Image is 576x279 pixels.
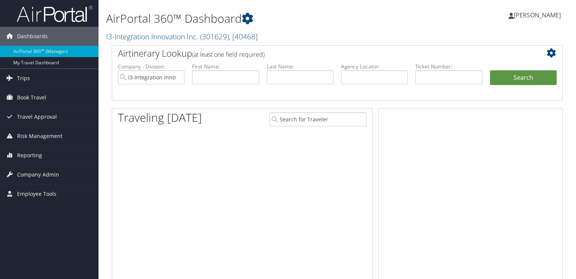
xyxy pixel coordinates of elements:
[490,70,557,85] button: Search
[192,50,265,59] span: (at least one field required)
[192,63,259,70] label: First Name:
[17,107,57,126] span: Travel Approval
[509,4,568,26] a: [PERSON_NAME]
[514,11,561,19] span: [PERSON_NAME]
[229,31,258,42] span: , [ 40468 ]
[17,69,30,88] span: Trips
[267,63,333,70] label: Last Name:
[118,63,185,70] label: Company - Division:
[17,146,42,165] span: Reporting
[415,63,482,70] label: Ticket Number:
[200,31,229,42] span: ( 301629 )
[17,27,48,46] span: Dashboards
[17,5,92,23] img: airportal-logo.png
[17,184,56,203] span: Employee Tools
[106,11,414,26] h1: AirPortal 360™ Dashboard
[118,47,519,60] h2: Airtinerary Lookup
[17,165,59,184] span: Company Admin
[118,110,202,126] h1: Traveling [DATE]
[106,31,258,42] a: I3-Integration Innovation Inc.
[17,127,63,146] span: Risk Management
[17,88,46,107] span: Book Travel
[341,63,408,70] label: Agency Locator:
[269,112,366,126] input: Search for Traveler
